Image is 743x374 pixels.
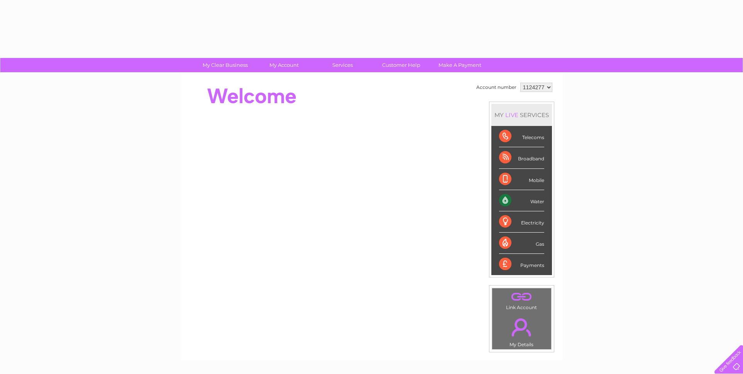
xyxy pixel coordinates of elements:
td: Account number [474,81,518,94]
div: LIVE [504,111,520,119]
a: . [494,290,549,304]
a: Customer Help [369,58,433,72]
a: My Clear Business [193,58,257,72]
div: Payments [499,254,544,275]
a: . [494,314,549,341]
a: Make A Payment [428,58,492,72]
div: Broadband [499,147,544,168]
div: MY SERVICES [491,104,552,126]
a: My Account [252,58,316,72]
div: Water [499,190,544,211]
div: Gas [499,233,544,254]
div: Electricity [499,211,544,233]
div: Mobile [499,169,544,190]
a: Services [311,58,374,72]
div: Telecoms [499,126,544,147]
td: My Details [492,312,552,350]
td: Link Account [492,288,552,312]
